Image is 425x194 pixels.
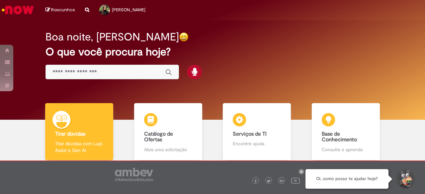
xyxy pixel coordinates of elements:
[45,31,179,43] h2: Boa noite, [PERSON_NAME]
[1,3,35,17] img: ServiceNow
[233,131,267,137] b: Serviços de TI
[267,179,270,183] img: logo_footer_twitter.png
[305,169,388,189] div: Oi, como posso te ajudar hoje?
[35,103,124,161] a: Tirar dúvidas Tirar dúvidas com Lupi Assist e Gen Ai
[124,103,213,161] a: Catálogo de Ofertas Abra uma solicitação
[55,131,85,137] b: Tirar dúvidas
[280,179,283,183] img: logo_footer_linkedin.png
[233,140,281,147] p: Encontre ajuda
[51,7,75,13] span: Rascunhos
[112,7,145,13] span: [PERSON_NAME]
[45,7,75,13] a: Rascunhos
[291,176,300,185] img: logo_footer_youtube.png
[179,32,189,42] img: happy-face.png
[144,146,192,153] p: Abra uma solicitação
[144,131,173,143] b: Catálogo de Ofertas
[115,168,153,181] img: logo_footer_ambev_rotulo_gray.png
[254,179,257,183] img: logo_footer_facebook.png
[301,103,390,161] a: Base de Conhecimento Consulte e aprenda
[45,46,379,58] h2: O que você procura hoje?
[395,169,415,189] button: Iniciar Conversa de Suporte
[322,131,357,143] b: Base de Conhecimento
[55,140,103,154] p: Tirar dúvidas com Lupi Assist e Gen Ai
[322,146,370,153] p: Consulte e aprenda
[212,103,301,161] a: Serviços de TI Encontre ajuda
